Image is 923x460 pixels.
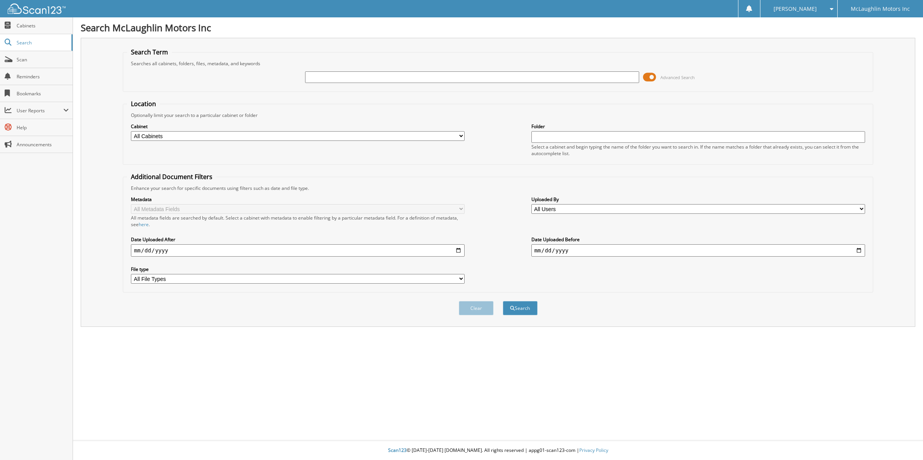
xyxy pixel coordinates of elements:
[8,3,66,14] img: scan123-logo-white.svg
[73,441,923,460] div: © [DATE]-[DATE] [DOMAIN_NAME]. All rights reserved | appg01-scan123-com |
[660,74,695,80] span: Advanced Search
[579,447,608,453] a: Privacy Policy
[17,90,69,97] span: Bookmarks
[127,112,869,118] div: Optionally limit your search to a particular cabinet or folder
[531,196,865,203] label: Uploaded By
[127,48,172,56] legend: Search Term
[531,244,865,257] input: end
[17,124,69,131] span: Help
[17,73,69,80] span: Reminders
[139,221,149,228] a: here
[127,185,869,191] div: Enhance your search for specific documents using filters such as date and file type.
[131,123,465,130] label: Cabinet
[531,144,865,157] div: Select a cabinet and begin typing the name of the folder you want to search in. If the name match...
[131,244,465,257] input: start
[17,39,68,46] span: Search
[851,7,910,11] span: McLaughlin Motors Inc
[131,266,465,272] label: File type
[131,215,465,228] div: All metadata fields are searched by default. Select a cabinet with metadata to enable filtering b...
[131,236,465,243] label: Date Uploaded After
[127,100,160,108] legend: Location
[531,236,865,243] label: Date Uploaded Before
[503,301,538,315] button: Search
[531,123,865,130] label: Folder
[127,60,869,67] div: Searches all cabinets, folders, files, metadata, and keywords
[127,172,216,181] legend: Additional Document Filters
[17,56,69,63] span: Scan
[774,7,817,11] span: [PERSON_NAME]
[17,141,69,148] span: Announcements
[459,301,494,315] button: Clear
[388,447,407,453] span: Scan123
[17,22,69,29] span: Cabinets
[131,196,465,203] label: Metadata
[81,21,915,34] h1: Search McLaughlin Motors Inc
[17,107,63,114] span: User Reports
